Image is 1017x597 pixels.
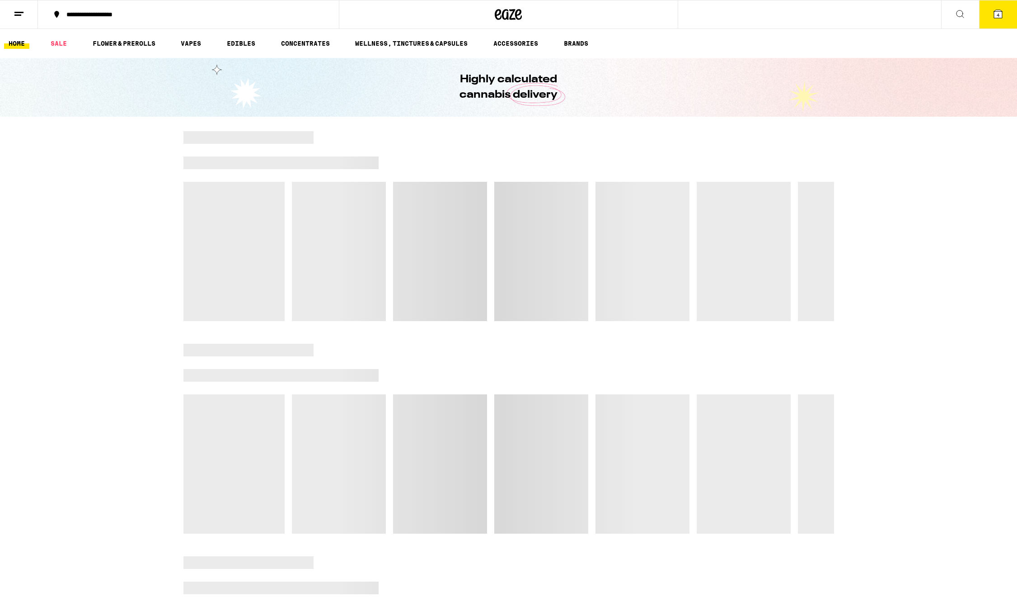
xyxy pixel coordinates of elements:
a: HOME [4,38,29,49]
a: SALE [46,38,71,49]
a: BRANDS [559,38,593,49]
a: CONCENTRATES [277,38,334,49]
h1: Highly calculated cannabis delivery [434,72,583,103]
a: FLOWER & PREROLLS [88,38,160,49]
a: EDIBLES [222,38,260,49]
a: WELLNESS, TINCTURES & CAPSULES [351,38,472,49]
span: 4 [997,12,999,18]
a: ACCESSORIES [489,38,543,49]
button: 4 [979,0,1017,28]
a: VAPES [176,38,206,49]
